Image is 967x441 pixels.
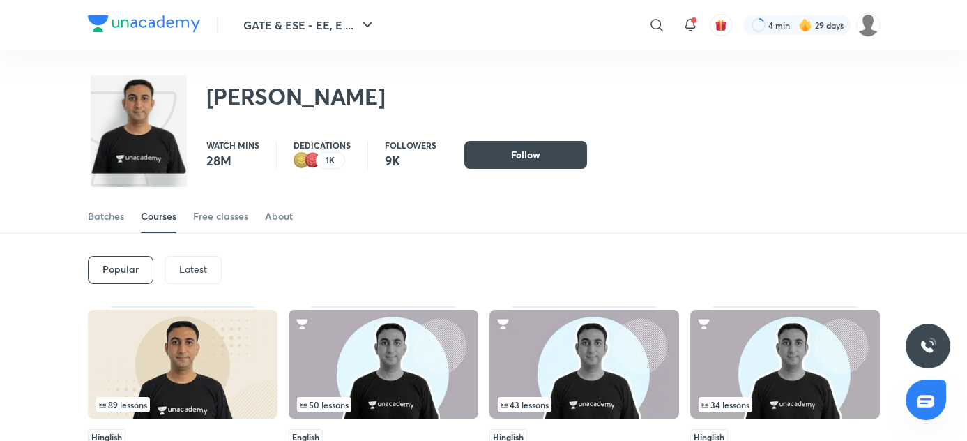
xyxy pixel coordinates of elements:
[96,397,269,412] div: infocontainer
[179,264,207,275] p: Latest
[501,401,549,409] span: 43 lessons
[88,209,124,223] div: Batches
[96,397,269,412] div: infosection
[300,401,349,409] span: 50 lessons
[294,152,310,169] img: educator badge2
[206,82,386,110] h2: [PERSON_NAME]
[193,209,248,223] div: Free classes
[297,397,470,412] div: infosection
[88,310,277,419] img: Thumbnail
[920,338,936,354] img: ttu
[265,200,293,233] a: About
[141,209,176,223] div: Courses
[206,141,259,149] p: Watch mins
[715,19,727,31] img: avatar
[498,397,671,412] div: left
[699,397,871,412] div: left
[701,401,749,409] span: 34 lessons
[193,200,248,233] a: Free classes
[699,397,871,412] div: infosection
[294,141,351,149] p: Dedications
[305,152,321,169] img: educator badge1
[690,310,880,419] img: Thumbnail
[498,397,671,412] div: infocontainer
[235,11,384,39] button: GATE & ESE - EE, E ...
[699,397,871,412] div: infocontainer
[710,14,732,36] button: avatar
[265,209,293,223] div: About
[385,152,436,169] p: 9K
[489,310,679,419] img: Thumbnail
[498,397,671,412] div: infosection
[88,15,200,32] img: Company Logo
[91,78,187,174] img: class
[297,397,470,412] div: infocontainer
[326,156,335,165] p: 1K
[297,397,470,412] div: left
[511,148,540,162] span: Follow
[856,13,880,37] img: Palak Tiwari
[88,15,200,36] a: Company Logo
[798,18,812,32] img: streak
[96,397,269,412] div: left
[206,152,259,169] p: 28M
[289,310,478,419] img: Thumbnail
[88,200,124,233] a: Batches
[99,401,147,409] span: 89 lessons
[141,200,176,233] a: Courses
[102,264,139,275] h6: Popular
[385,141,436,149] p: Followers
[464,141,587,169] button: Follow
